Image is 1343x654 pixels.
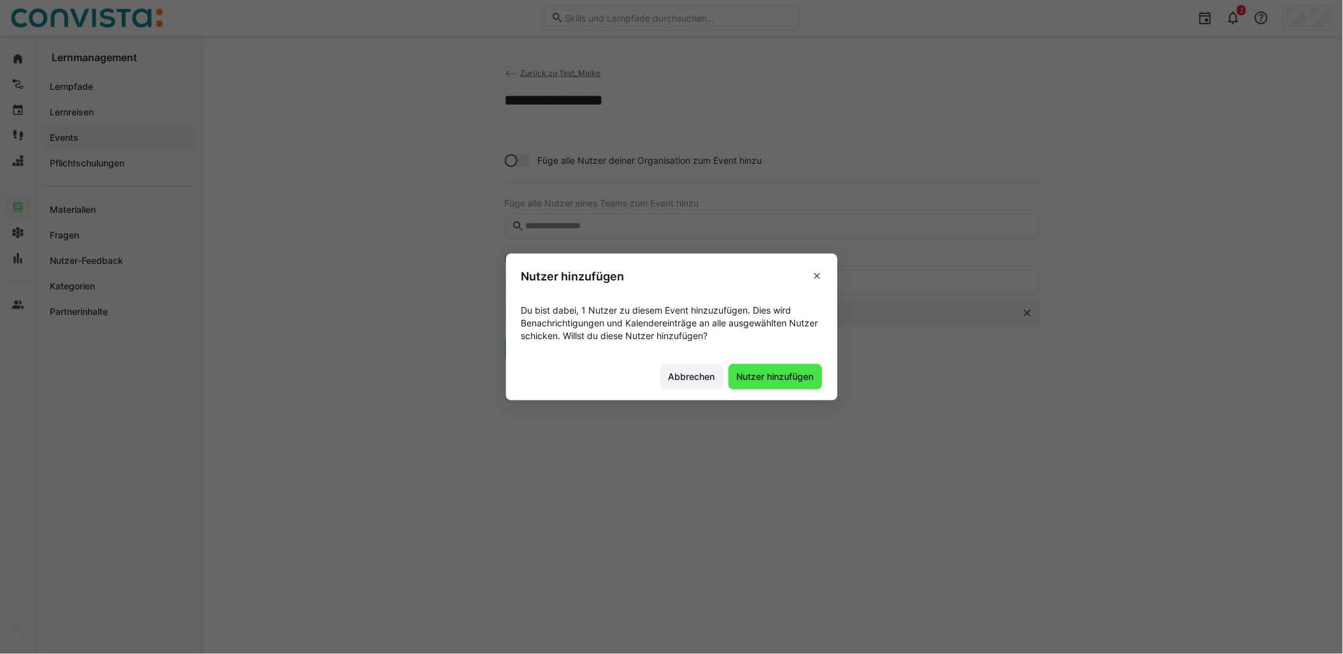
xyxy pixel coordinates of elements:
p: Du bist dabei, 1 Nutzer zu diesem Event hinzuzufügen. Dies wird Benachrichtigungen und Kalenderei... [521,304,822,342]
button: Abbrechen [660,364,723,389]
span: Nutzer hinzufügen [735,370,816,383]
span: Abbrechen [667,370,717,383]
h3: Nutzer hinzufügen [521,269,625,284]
button: Nutzer hinzufügen [729,364,822,389]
